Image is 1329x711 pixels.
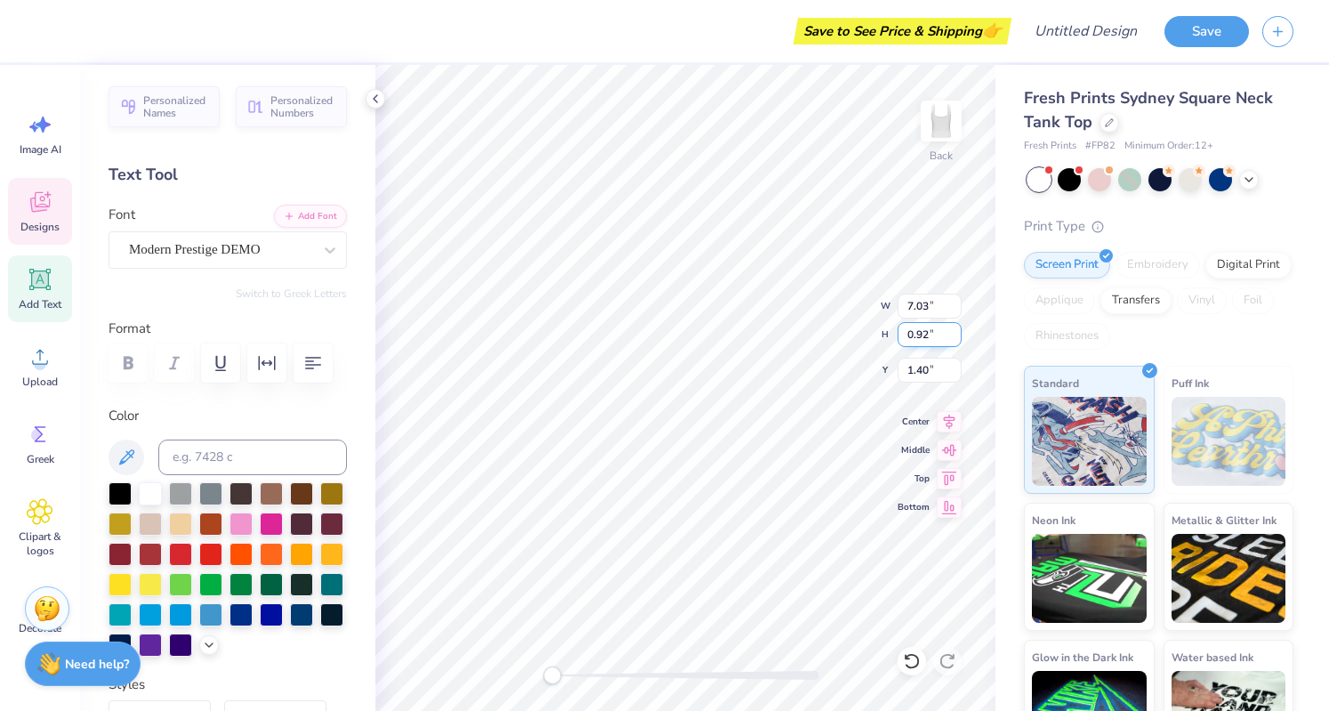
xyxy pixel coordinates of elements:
div: Digital Print [1205,252,1292,279]
span: Minimum Order: 12 + [1124,139,1213,154]
span: 👉 [982,20,1002,41]
span: Fresh Prints [1024,139,1076,154]
div: Applique [1024,287,1095,314]
div: Vinyl [1177,287,1227,314]
span: Fresh Prints Sydney Square Neck Tank Top [1024,87,1273,133]
div: Embroidery [1116,252,1200,279]
button: Save [1164,16,1249,47]
button: Switch to Greek Letters [236,287,347,301]
span: Glow in the Dark Ink [1032,648,1133,667]
div: Text Tool [109,163,347,187]
img: Neon Ink [1032,534,1147,623]
button: Personalized Names [109,86,220,127]
div: Rhinestones [1024,323,1110,350]
span: # FP82 [1085,139,1116,154]
div: Screen Print [1024,252,1110,279]
img: Puff Ink [1172,397,1286,486]
span: Middle [898,443,930,457]
span: Personalized Numbers [270,94,336,119]
span: Personalized Names [143,94,209,119]
div: Save to See Price & Shipping [798,18,1007,44]
span: Add Text [19,297,61,311]
img: Standard [1032,397,1147,486]
button: Personalized Numbers [236,86,347,127]
img: Metallic & Glitter Ink [1172,534,1286,623]
input: e.g. 7428 c [158,440,347,475]
strong: Need help? [65,656,129,673]
span: Water based Ink [1172,648,1253,667]
span: Greek [27,452,54,466]
span: Top [898,472,930,486]
span: Image AI [20,142,61,157]
span: Neon Ink [1032,511,1075,529]
div: Accessibility label [544,667,561,684]
div: Print Type [1024,216,1293,237]
div: Back [930,148,953,164]
div: Foil [1232,287,1274,314]
img: Back [923,103,959,139]
div: Transfers [1100,287,1172,314]
span: Puff Ink [1172,374,1209,392]
span: Decorate [19,621,61,635]
span: Designs [20,220,60,234]
span: Upload [22,375,58,389]
label: Color [109,406,347,426]
input: Untitled Design [1020,13,1151,49]
span: Metallic & Glitter Ink [1172,511,1277,529]
label: Format [109,319,347,339]
span: Bottom [898,500,930,514]
button: Add Font [274,205,347,228]
span: Clipart & logos [11,529,69,558]
span: Center [898,415,930,429]
span: Standard [1032,374,1079,392]
label: Font [109,205,135,225]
